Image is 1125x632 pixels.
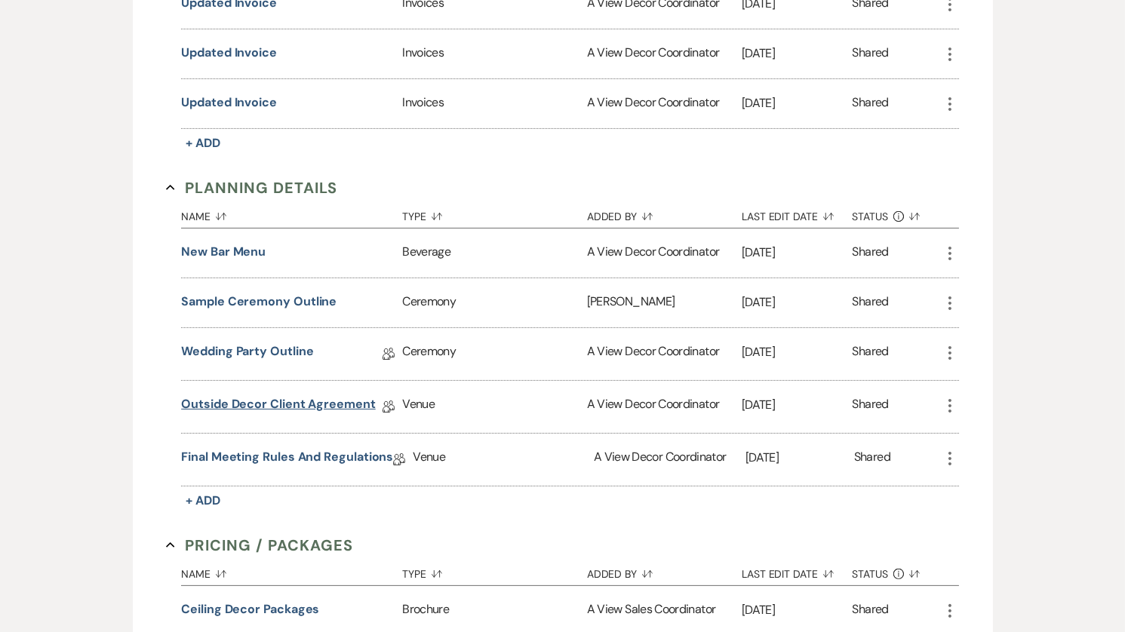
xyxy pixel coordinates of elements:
div: Shared [853,600,889,621]
a: Final Meeting Rules and Regulations [181,448,393,471]
button: Ceiling Decor Packages [181,600,319,618]
div: Venue [402,381,586,433]
button: Added By [587,557,742,585]
div: Shared [853,395,889,419]
div: Shared [853,243,889,263]
button: + Add [181,133,225,154]
button: Type [402,199,586,228]
div: A View Decor Coordinator [587,229,742,278]
button: Sample Ceremony Outline [181,293,337,311]
div: A View Decor Coordinator [587,381,742,433]
div: A View Decor Coordinator [587,79,742,128]
p: [DATE] [742,395,853,415]
span: Status [853,569,889,579]
div: Beverage [402,229,586,278]
button: Last Edit Date [742,557,853,585]
div: Ceremony [402,278,586,327]
button: Status [853,557,941,585]
p: [DATE] [742,293,853,312]
a: Outside Decor Client Agreement [181,395,376,419]
p: [DATE] [742,243,853,262]
button: Updated invoice [181,94,277,112]
button: + Add [181,490,225,511]
span: + Add [186,135,220,151]
div: A View Decor Coordinator [587,29,742,78]
button: Updated invoice [181,44,277,62]
p: [DATE] [742,94,853,113]
div: Invoices [402,29,586,78]
button: Type [402,557,586,585]
div: [PERSON_NAME] [587,278,742,327]
div: Shared [853,293,889,313]
button: Name [181,557,402,585]
a: Wedding Party Outline [181,342,313,366]
div: Venue [413,434,594,486]
div: A View Decor Coordinator [594,434,745,486]
div: Shared [853,342,889,366]
button: Name [181,199,402,228]
button: Added By [587,199,742,228]
button: Last Edit Date [742,199,853,228]
div: Shared [853,94,889,114]
span: + Add [186,492,220,508]
button: Pricing / Packages [166,534,353,557]
button: Status [853,199,941,228]
p: [DATE] [745,448,854,468]
div: Shared [853,44,889,64]
div: A View Decor Coordinator [587,328,742,380]
p: [DATE] [742,44,853,63]
button: New Bar Menu [181,243,266,261]
span: Status [853,211,889,222]
div: Shared [854,448,890,471]
p: [DATE] [742,342,853,362]
div: Invoices [402,79,586,128]
p: [DATE] [742,600,853,620]
div: Ceremony [402,328,586,380]
button: Planning Details [166,176,337,199]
